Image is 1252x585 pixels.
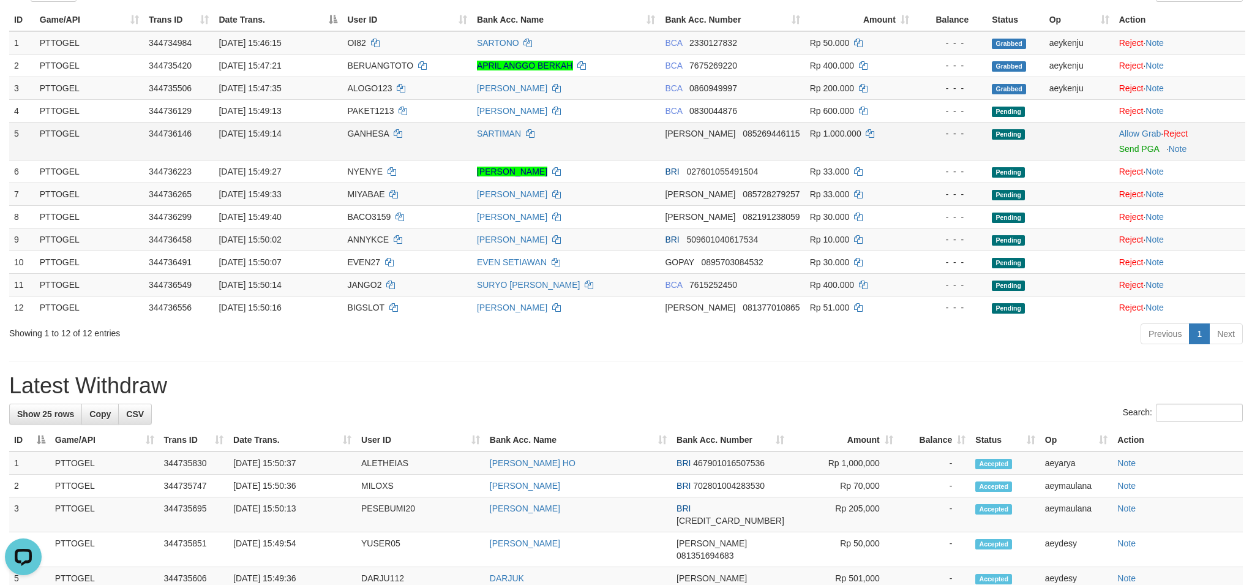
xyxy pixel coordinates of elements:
[1114,296,1245,319] td: ·
[1119,83,1144,93] a: Reject
[672,429,789,451] th: Bank Acc. Number: activate to sort column ascending
[219,189,281,199] span: [DATE] 15:49:33
[347,129,389,138] span: GANHESA
[477,303,547,312] a: [PERSON_NAME]
[992,39,1026,49] span: Grabbed
[1156,404,1243,422] input: Search:
[665,257,694,267] span: GOPAY
[660,9,804,31] th: Bank Acc. Number: activate to sort column ascending
[1209,323,1243,344] a: Next
[810,212,850,222] span: Rp 30.000
[665,212,735,222] span: [PERSON_NAME]
[149,303,192,312] span: 344736556
[9,99,35,122] td: 4
[919,105,982,117] div: - - -
[159,532,229,567] td: 344735851
[347,38,365,48] span: OI82
[1114,251,1245,273] td: ·
[228,429,356,451] th: Date Trans.: activate to sort column ascending
[219,257,281,267] span: [DATE] 15:50:07
[219,235,281,244] span: [DATE] 15:50:02
[477,189,547,199] a: [PERSON_NAME]
[35,77,144,99] td: PTTOGEL
[919,301,982,314] div: - - -
[1114,228,1245,251] td: ·
[477,167,547,176] a: [PERSON_NAME]
[159,497,229,532] td: 344735695
[1145,212,1164,222] a: Note
[919,82,982,94] div: - - -
[1119,129,1163,138] span: ·
[1119,189,1144,199] a: Reject
[490,504,560,513] a: [PERSON_NAME]
[9,497,50,532] td: 3
[356,475,485,497] td: MILOXS
[810,83,854,93] span: Rp 200.000
[805,9,914,31] th: Amount: activate to sort column ascending
[992,190,1025,200] span: Pending
[9,322,512,339] div: Showing 1 to 12 of 12 entries
[919,233,982,246] div: - - -
[149,129,192,138] span: 344736146
[9,374,1243,398] h1: Latest Withdraw
[1119,144,1159,154] a: Send PGA
[1114,205,1245,228] td: ·
[1119,280,1144,290] a: Reject
[9,228,35,251] td: 9
[919,37,982,49] div: - - -
[89,409,111,419] span: Copy
[149,257,192,267] span: 344736491
[9,9,35,31] th: ID
[219,303,281,312] span: [DATE] 15:50:16
[219,280,281,290] span: [DATE] 15:50:14
[1119,235,1144,244] a: Reject
[347,189,384,199] span: MIYABAE
[789,497,898,532] td: Rp 205,000
[1117,573,1136,583] a: Note
[9,296,35,319] td: 12
[228,497,356,532] td: [DATE] 15:50:13
[477,61,573,70] a: APRIL ANGGO BERKAH
[919,59,982,72] div: - - -
[810,257,850,267] span: Rp 30.000
[219,212,281,222] span: [DATE] 15:49:40
[477,280,580,290] a: SURYO [PERSON_NAME]
[1044,77,1114,99] td: aeykenju
[810,189,850,199] span: Rp 33.000
[789,532,898,567] td: Rp 50,000
[1119,38,1144,48] a: Reject
[665,235,679,244] span: BRI
[347,83,392,93] span: ALOGO123
[992,129,1025,140] span: Pending
[1114,99,1245,122] td: ·
[919,279,982,291] div: - - -
[149,38,192,48] span: 344734984
[1145,257,1164,267] a: Note
[347,212,391,222] span: BACO3159
[1145,189,1164,199] a: Note
[665,129,735,138] span: [PERSON_NAME]
[477,38,519,48] a: SARTONO
[219,167,281,176] span: [DATE] 15:49:27
[1117,458,1136,468] a: Note
[490,573,524,583] a: DARJUK
[987,9,1044,31] th: Status
[35,205,144,228] td: PTTOGEL
[898,429,971,451] th: Balance: activate to sort column ascending
[347,257,380,267] span: EVEN27
[992,235,1025,246] span: Pending
[35,296,144,319] td: PTTOGEL
[228,451,356,475] td: [DATE] 15:50:37
[686,167,758,176] span: Copy 027601055491504 to clipboard
[50,497,159,532] td: PTTOGEL
[149,189,192,199] span: 344736265
[149,61,192,70] span: 344735420
[1145,61,1164,70] a: Note
[477,235,547,244] a: [PERSON_NAME]
[789,475,898,497] td: Rp 70,000
[677,458,691,468] span: BRI
[665,61,682,70] span: BCA
[9,451,50,475] td: 1
[919,256,982,268] div: - - -
[356,532,485,567] td: YUSER05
